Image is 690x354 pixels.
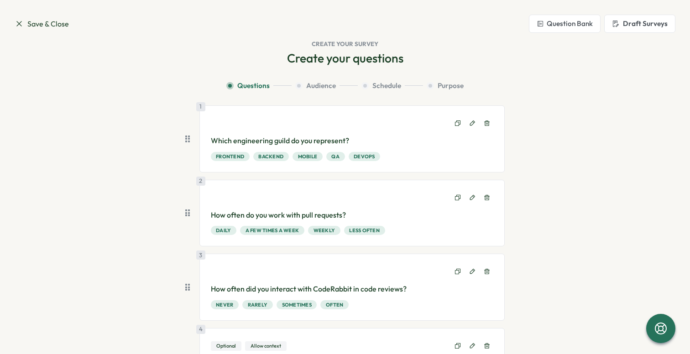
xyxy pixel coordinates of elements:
span: Audience [306,81,336,91]
a: Save & Close [15,18,69,30]
span: Never [216,301,233,309]
button: Question Bank [529,15,601,33]
span: Rarely [248,301,268,309]
span: Mobile [298,152,318,161]
div: 3 [196,250,205,260]
span: Weekly [314,226,335,234]
span: A few times a week [246,226,299,234]
button: Questions [226,81,292,91]
button: Draft Surveys [604,15,675,33]
span: Purpose [438,81,464,91]
span: Sometimes [282,301,312,309]
span: Schedule [372,81,401,91]
div: 4 [196,325,205,334]
span: Daily [216,226,231,234]
span: Devops [354,152,375,161]
div: Optional [211,341,241,351]
div: Allow context [245,341,287,351]
span: Backend [258,152,283,161]
span: Frontend [216,152,244,161]
button: Schedule [361,81,423,91]
div: 1 [196,102,205,111]
div: 2 [196,177,205,186]
p: How often did you interact with CodeRabbit in code reviews? [211,283,494,295]
span: QA [331,152,340,161]
p: Which engineering guild do you represent? [211,135,494,146]
h1: Create your survey [15,40,675,48]
span: Less often [349,226,380,234]
button: Audience [295,81,358,91]
button: Purpose [427,81,464,91]
p: How often do you work with pull requests? [211,209,494,221]
span: Questions [237,81,270,91]
span: Often [326,301,343,309]
h2: Create your questions [287,50,403,66]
